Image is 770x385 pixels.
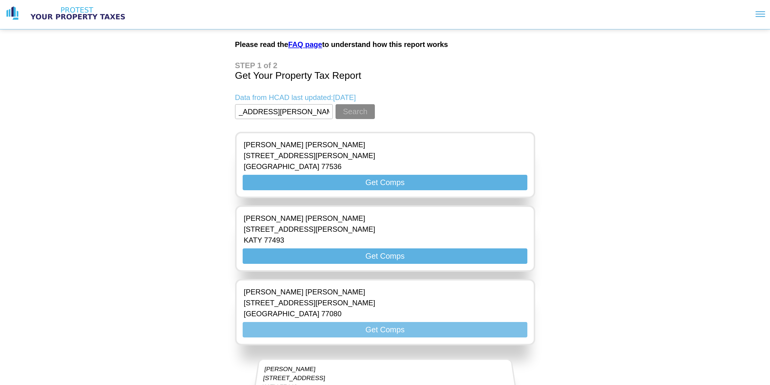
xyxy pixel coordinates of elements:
p: Data from HCAD last updated: [DATE] [235,93,535,102]
p: [GEOGRAPHIC_DATA] 77080 [244,310,375,318]
button: Search [336,104,375,119]
p: [GEOGRAPHIC_DATA] 77536 [244,162,375,171]
p: KATY 77493 [244,236,375,244]
img: logo text [25,6,131,21]
button: Get Comps [243,175,527,190]
p: [STREET_ADDRESS][PERSON_NAME] [244,225,375,234]
p: [PERSON_NAME] [PERSON_NAME] [244,214,375,223]
p: [STREET_ADDRESS][PERSON_NAME] [244,299,375,307]
button: Get Comps [243,322,527,337]
button: Get Comps [243,248,527,264]
p: [STREET_ADDRESS] [263,375,325,382]
p: [PERSON_NAME] [PERSON_NAME] [244,141,375,149]
a: logo logo text [5,6,131,21]
h1: Get Your Property Tax Report [235,61,535,81]
img: logo [5,6,20,21]
h2: Please read the to understand how this report works [235,40,535,49]
p: [PERSON_NAME] [PERSON_NAME] [244,288,375,296]
input: Enter Property Address [235,104,333,119]
a: FAQ page [288,40,322,48]
p: [STREET_ADDRESS][PERSON_NAME] [244,151,375,160]
p: [PERSON_NAME] [264,366,326,373]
